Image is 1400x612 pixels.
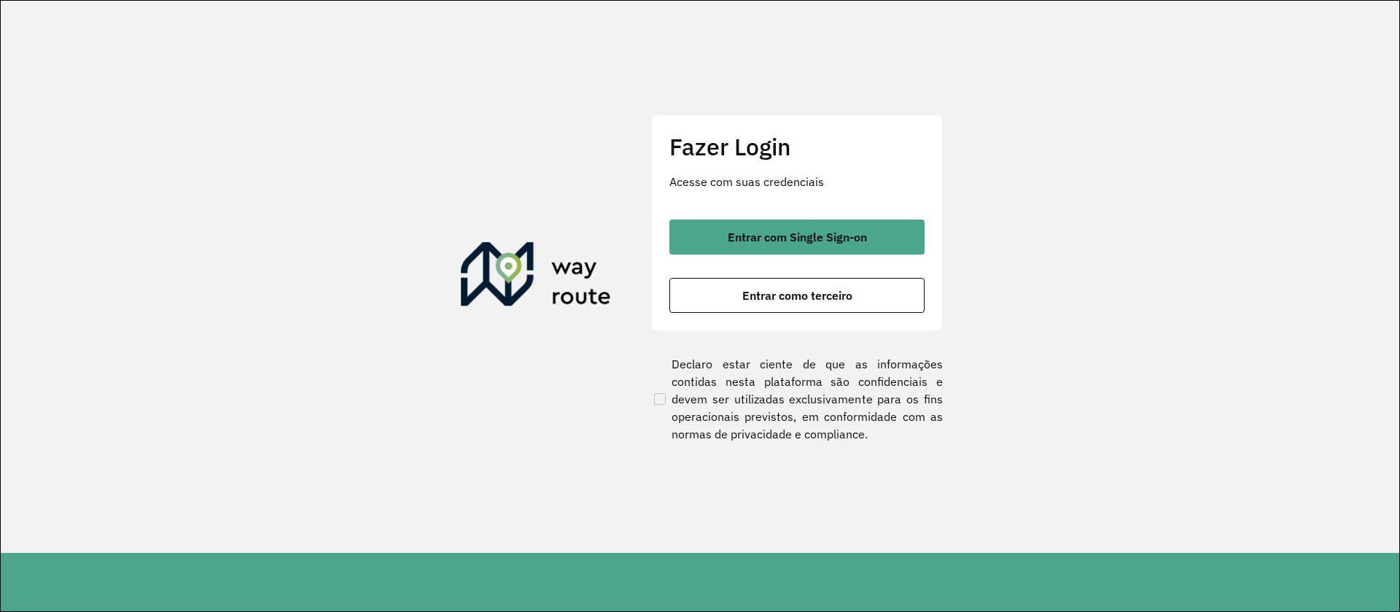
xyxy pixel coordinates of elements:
img: Roteirizador AmbevTech [461,242,611,312]
button: button [669,278,925,313]
h2: Fazer Login [669,133,925,160]
button: button [669,220,925,255]
span: Entrar com Single Sign-on [728,231,867,243]
label: Declaro estar ciente de que as informações contidas nesta plataforma são confidenciais e devem se... [651,355,943,443]
span: Entrar como terceiro [742,290,852,301]
p: Acesse com suas credenciais [669,173,925,190]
